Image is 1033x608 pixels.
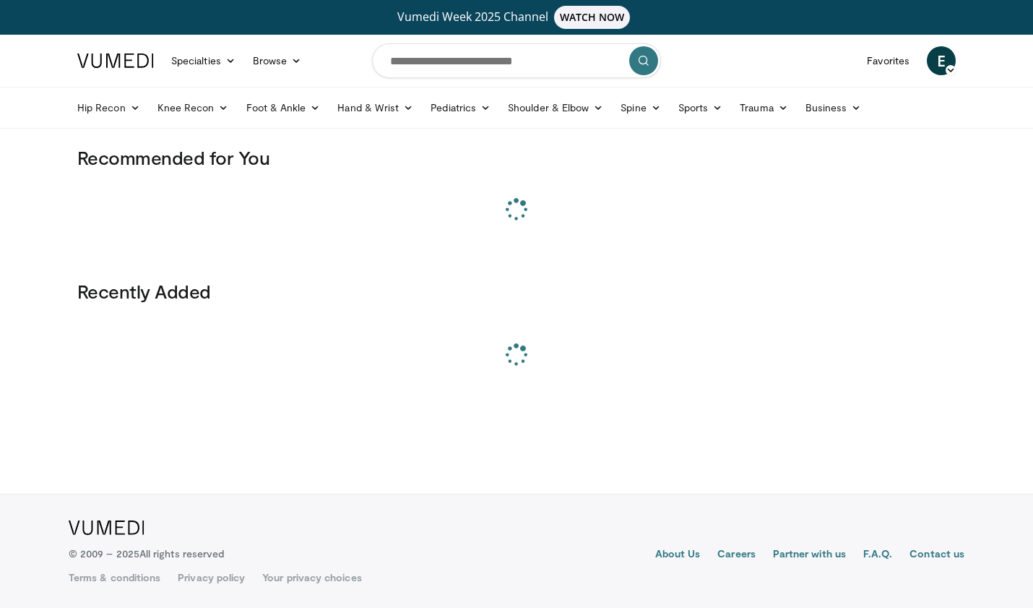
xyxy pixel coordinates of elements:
a: Careers [717,547,756,564]
a: Specialties [163,46,244,75]
a: Trauma [731,93,797,122]
input: Search topics, interventions [372,43,661,78]
a: Favorites [858,46,918,75]
a: Vumedi Week 2025 ChannelWATCH NOW [79,6,954,29]
a: Business [797,93,870,122]
img: VuMedi Logo [69,521,144,535]
h3: Recommended for You [77,146,956,169]
a: Foot & Ankle [238,93,329,122]
a: Terms & conditions [69,570,160,585]
a: Contact us [909,547,964,564]
a: Browse [244,46,311,75]
a: Your privacy choices [262,570,361,585]
a: Spine [612,93,669,122]
a: F.A.Q. [863,547,892,564]
a: E [927,46,956,75]
span: WATCH NOW [554,6,631,29]
a: Sports [670,93,732,122]
a: Hip Recon [69,93,149,122]
a: About Us [655,547,701,564]
a: Shoulder & Elbow [499,93,612,122]
a: Privacy policy [178,570,245,585]
a: Pediatrics [422,93,499,122]
a: Partner with us [773,547,846,564]
img: VuMedi Logo [77,53,154,68]
a: Hand & Wrist [329,93,422,122]
p: © 2009 – 2025 [69,547,224,561]
span: All rights reserved [139,547,224,560]
a: Knee Recon [149,93,238,122]
h3: Recently Added [77,280,956,303]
